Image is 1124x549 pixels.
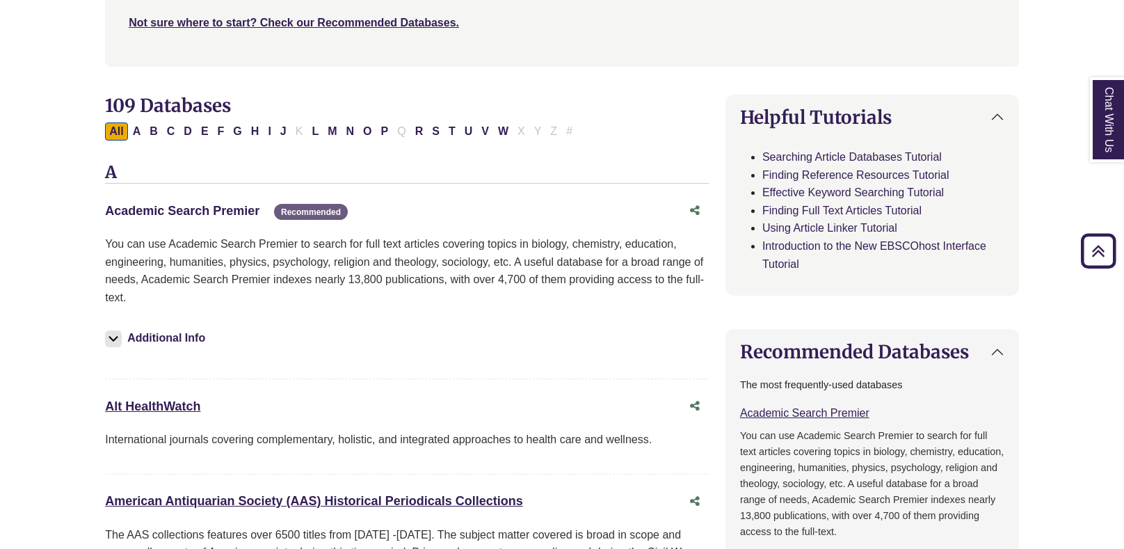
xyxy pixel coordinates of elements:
a: Alt HealthWatch [105,399,200,413]
button: Filter Results G [229,122,246,141]
button: Share this database [681,393,709,420]
button: Filter Results F [214,122,229,141]
button: Filter Results H [247,122,264,141]
button: All [105,122,127,141]
button: Filter Results J [276,122,291,141]
a: American Antiquarian Society (AAS) Historical Periodicals Collections [105,494,523,508]
button: Share this database [681,488,709,515]
a: Back to Top [1076,241,1121,260]
button: Filter Results N [342,122,359,141]
p: The most frequently-used databases [740,377,1004,393]
button: Filter Results S [428,122,444,141]
p: You can use Academic Search Premier to search for full text articles covering topics in biology, ... [105,235,709,306]
button: Filter Results T [444,122,460,141]
button: Filter Results A [129,122,145,141]
div: Alpha-list to filter by first letter of database name [105,125,578,136]
button: Filter Results B [145,122,162,141]
span: 109 Databases [105,94,231,117]
button: Filter Results L [307,122,323,141]
button: Share this database [681,198,709,224]
button: Filter Results E [197,122,213,141]
button: Filter Results C [163,122,179,141]
button: Filter Results R [411,122,428,141]
button: Filter Results U [460,122,477,141]
a: Using Article Linker Tutorial [762,222,897,234]
button: Filter Results I [264,122,275,141]
p: International journals covering complementary, holistic, and integrated approaches to health care... [105,431,709,449]
a: Searching Article Databases Tutorial [762,151,942,163]
a: Finding Reference Resources Tutorial [762,169,949,181]
button: Helpful Tutorials [726,95,1018,139]
button: Filter Results O [359,122,376,141]
a: Academic Search Premier [105,204,259,218]
button: Filter Results V [477,122,493,141]
button: Filter Results W [494,122,513,141]
a: Introduction to the New EBSCOhost Interface Tutorial [762,240,986,270]
button: Additional Info [105,328,209,348]
span: Recommended [274,204,348,220]
a: Effective Keyword Searching Tutorial [762,186,944,198]
button: Recommended Databases [726,330,1018,374]
button: Filter Results M [323,122,341,141]
a: Not sure where to start? Check our Recommended Databases. [129,17,459,29]
a: Academic Search Premier [740,407,869,419]
p: You can use Academic Search Premier to search for full text articles covering topics in biology, ... [740,428,1004,540]
a: Finding Full Text Articles Tutorial [762,205,922,216]
button: Filter Results P [377,122,393,141]
h3: A [105,163,709,184]
button: Filter Results D [179,122,196,141]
